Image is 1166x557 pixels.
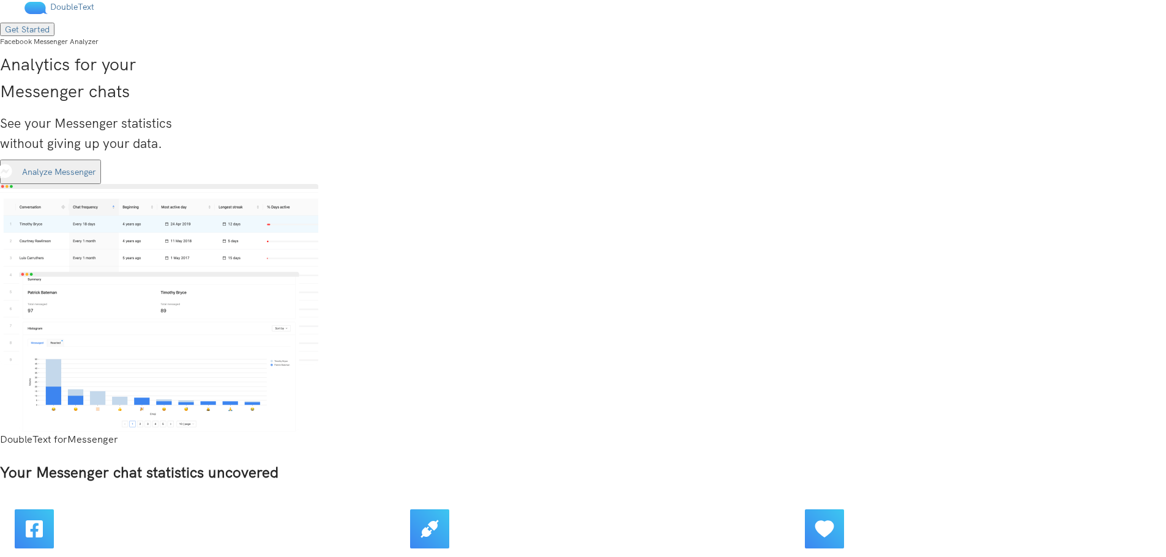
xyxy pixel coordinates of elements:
span: api [420,519,439,539]
img: mS3x8y1f88AAAAABJRU5ErkJggg== [24,2,48,14]
span: heart [815,519,834,539]
a: DoubleText [24,1,94,12]
span: Analyze Messenger [22,166,96,177]
span: DoubleText [50,1,94,12]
